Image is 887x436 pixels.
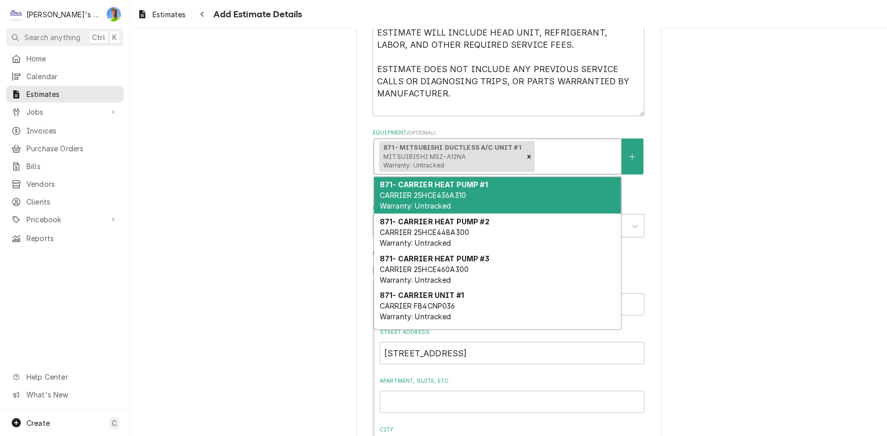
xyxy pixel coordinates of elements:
div: [PERSON_NAME]'s Refrigeration [26,9,101,20]
a: Estimates [133,6,190,23]
span: Estimates [26,89,118,99]
span: Invoices [26,125,118,136]
label: Equipment [373,129,645,137]
span: Add Estimate Details [210,8,302,21]
a: Home [6,50,124,67]
span: MITSUIBISHI MSZ-A12NA Warranty: Untracked [383,153,466,170]
a: Go to Pricebook [6,211,124,228]
a: Go to Jobs [6,104,124,120]
div: GA [107,7,121,21]
strong: 871- CARRIER UNIT #1 [380,291,464,299]
button: Navigate back [194,6,210,22]
label: Billing Address [373,250,645,258]
span: Jobs [26,107,103,117]
div: Equipment [373,129,645,192]
a: Vendors [6,176,124,192]
span: CARRIER 25HCE460A300 Warranty: Untracked [380,265,469,284]
div: Greg Austin's Avatar [107,7,121,21]
span: CARRIER FB4CNP036 Warranty: Untracked [380,301,455,321]
a: Purchase Orders [6,140,124,157]
div: Street Address [380,328,645,364]
span: Create [26,419,50,427]
span: K [112,32,117,43]
span: ( optional ) [407,130,435,136]
span: Help Center [26,372,117,382]
span: Reports [26,233,118,244]
div: Apartment, Suite, etc. [380,377,645,413]
div: Remove [object Object] [524,141,535,173]
a: Go to What's New [6,386,124,403]
a: Invoices [6,122,124,139]
a: Estimates [6,86,124,103]
div: C [9,7,23,21]
span: Estimates [152,9,186,20]
strong: 871- CARRIER HEAT PUMP #1 [380,180,488,189]
span: CARRIER 25HCE448A300 Warranty: Untracked [380,228,469,247]
label: Labels [373,204,645,212]
a: Bills [6,158,124,175]
button: Create New Equipment [622,139,643,175]
div: Labels [373,204,645,237]
label: City [380,426,645,434]
a: Reports [6,230,124,247]
span: What's New [26,389,117,400]
label: Apartment, Suite, etc. [380,377,645,385]
span: Ctrl [92,32,105,43]
label: Street Address [380,328,645,337]
span: CARRIER 25HCE436A310 Warranty: Untracked [380,191,466,210]
a: Calendar [6,68,124,85]
span: Bills [26,161,118,172]
span: Clients [26,196,118,207]
span: C [112,418,117,428]
strong: 871- CARRIER UNIT #2 [380,328,466,337]
button: Search anythingCtrlK [6,28,124,46]
span: Home [26,53,118,64]
span: Search anything [24,32,80,43]
span: Vendors [26,179,118,189]
span: Pricebook [26,214,103,225]
svg: Create New Equipment [629,153,635,160]
strong: 871- MITSUBISHI DUCTLESS A/C UNIT #1 [383,144,522,151]
strong: 871- CARRIER HEAT PUMP #2 [380,217,490,226]
a: Go to Help Center [6,368,124,385]
span: Calendar [26,71,118,82]
span: Purchase Orders [26,143,118,154]
div: Clay's Refrigeration's Avatar [9,7,23,21]
strong: 871- CARRIER HEAT PUMP #3 [380,254,490,263]
a: Clients [6,193,124,210]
